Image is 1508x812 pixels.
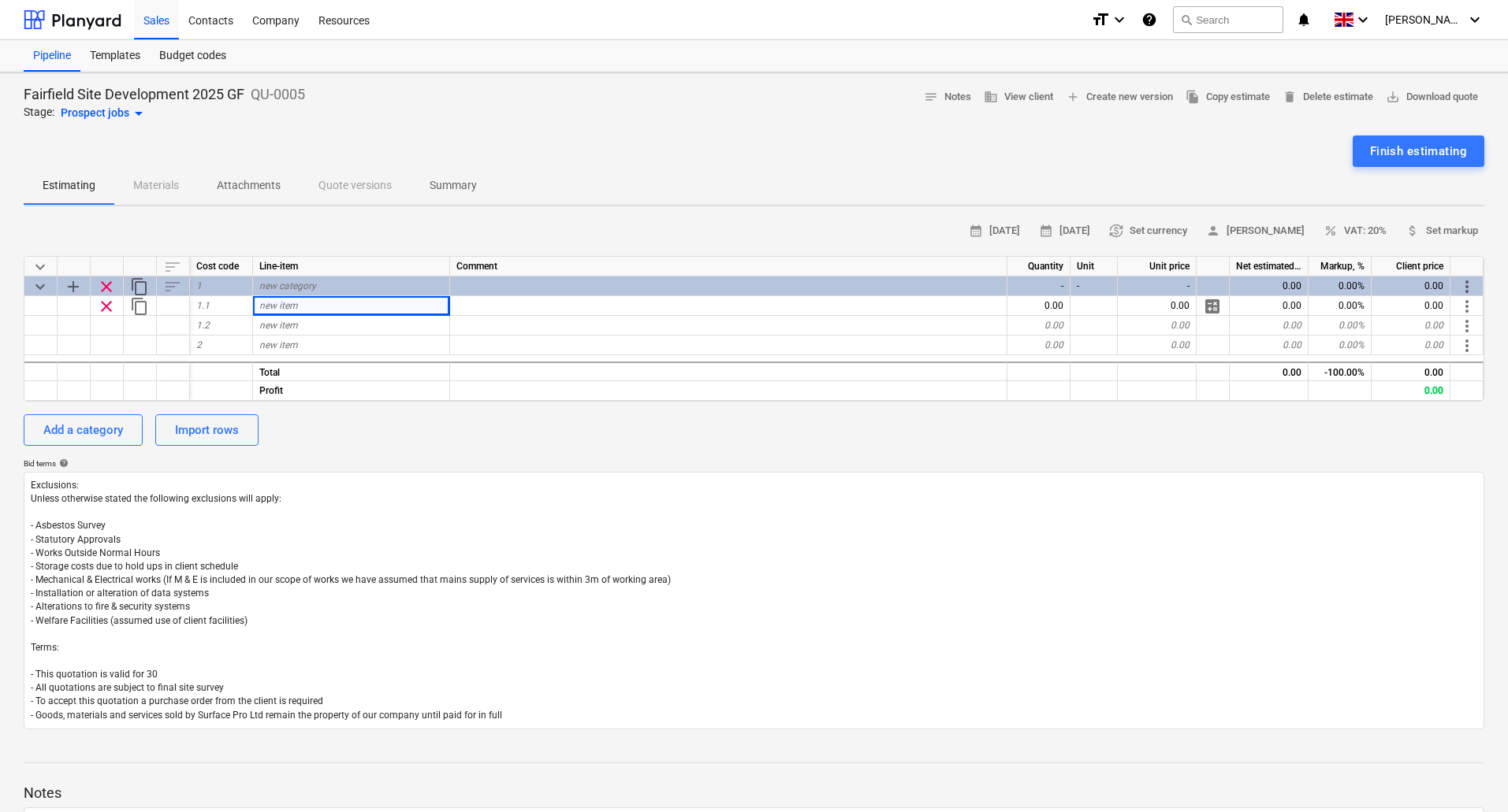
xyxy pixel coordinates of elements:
[1103,219,1193,243] button: Set currency
[1173,6,1283,33] button: Search
[1110,10,1129,29] i: keyboard_arrow_down
[24,414,143,446] button: Add a category
[251,85,305,104] p: QU-0005
[1070,276,1118,296] div: -
[1372,336,1450,355] div: 0.00
[1118,257,1197,276] div: Unit price
[1118,296,1197,316] div: 0.00
[1370,141,1467,161] div: Finish estimating
[1230,276,1309,296] div: 0.00
[1230,362,1309,381] div: 0.00
[1372,316,1450,336] div: 0.00
[918,85,977,109] button: Notes
[1118,276,1197,296] div: -
[1033,219,1097,243] button: [DATE]
[1039,222,1090,240] span: [DATE]
[1203,297,1222,316] span: Manage detailed breakdown for the row
[1309,316,1372,336] div: 0.00%
[24,40,80,72] a: Pipeline
[1465,10,1484,29] i: keyboard_arrow_down
[963,219,1026,243] button: [DATE]
[64,277,83,296] span: Add sub category to row
[1200,219,1311,243] button: [PERSON_NAME]
[1206,222,1305,240] span: [PERSON_NAME]
[1118,336,1197,355] div: 0.00
[1141,10,1157,29] i: Knowledge base
[61,104,148,123] div: Prospect jobs
[43,177,95,194] p: Estimating
[1372,276,1450,296] div: 0.00
[1179,85,1276,109] button: Copy estimate
[1039,224,1053,238] span: calendar_month
[43,420,123,440] div: Add a category
[1386,90,1400,104] span: save_alt
[259,300,298,311] span: new item
[196,320,210,331] span: 1.2
[924,90,938,104] span: notes
[259,320,298,331] span: new item
[1386,88,1478,106] span: Download quote
[1399,219,1484,243] button: Set markup
[130,277,149,296] span: Duplicate category
[1109,222,1187,240] span: Set currency
[1372,362,1450,381] div: 0.00
[1309,276,1372,296] div: 0.00%
[56,458,69,468] span: help
[1206,224,1220,238] span: person
[1309,257,1372,276] div: Markup, %
[1317,219,1393,243] button: VAT: 20%
[430,177,477,194] p: Summary
[1283,90,1297,104] span: delete
[1309,362,1372,381] div: -100.00%
[1406,222,1478,240] span: Set markup
[97,277,116,296] span: Remove row
[1118,316,1197,336] div: 0.00
[1458,317,1476,336] span: More actions
[190,257,253,276] div: Cost code
[1186,90,1200,104] span: file_copy
[80,40,150,72] a: Templates
[1091,10,1110,29] i: format_size
[1070,257,1118,276] div: Unit
[1458,336,1476,355] span: More actions
[984,88,1053,106] span: View client
[155,414,259,446] button: Import rows
[450,257,1007,276] div: Comment
[1406,224,1420,238] span: attach_money
[1059,85,1179,109] button: Create new version
[1380,85,1484,109] button: Download quote
[1007,296,1070,316] div: 0.00
[1186,88,1270,106] span: Copy estimate
[31,258,50,276] span: Collapse all categories
[253,362,450,381] div: Total
[196,300,210,311] span: 1.1
[1007,316,1070,336] div: 0.00
[1309,336,1372,355] div: 0.00%
[1230,257,1309,276] div: Net estimated cost
[977,85,1059,109] button: View client
[1372,257,1450,276] div: Client price
[24,472,1484,729] textarea: Exclusions: Unless otherwise stated the following exclusions will apply: - Asbestos Survey - Stat...
[1230,336,1309,355] div: 0.00
[1109,224,1123,238] span: currency_exchange
[24,458,1484,469] div: Bid terms
[253,257,450,276] div: Line-item
[24,85,244,104] p: Fairfield Site Development 2025 GF
[1372,381,1450,401] div: 0.00
[1385,13,1464,26] span: [PERSON_NAME]
[1324,224,1338,238] span: percent
[924,88,971,106] span: Notes
[1180,13,1193,26] span: search
[1230,316,1309,336] div: 0.00
[150,40,236,72] div: Budget codes
[1283,88,1373,106] span: Delete estimate
[1353,135,1484,167] button: Finish estimating
[1007,336,1070,355] div: 0.00
[1066,90,1080,104] span: add
[24,784,1484,803] p: Notes
[1276,85,1380,109] button: Delete estimate
[175,420,239,440] div: Import rows
[253,381,450,401] div: Profit
[1230,296,1309,316] div: 0.00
